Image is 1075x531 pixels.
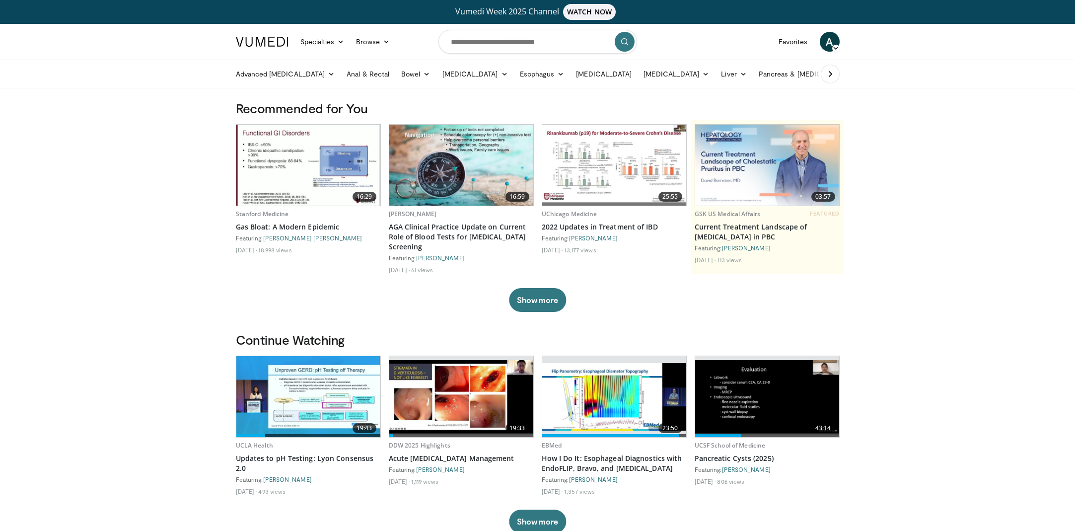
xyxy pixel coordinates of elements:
a: [PERSON_NAME] [263,476,312,483]
div: Featuring: [389,465,534,473]
a: 23:50 [542,356,686,437]
div: Featuring: [695,244,840,252]
a: UCSF School of Medicine [695,441,766,450]
a: UChicago Medicine [542,210,597,218]
div: Featuring: [542,475,687,483]
li: [DATE] [236,487,257,495]
span: WATCH NOW [563,4,616,20]
span: 19:43 [353,423,376,433]
span: 03:57 [811,192,835,202]
a: Browse [350,32,396,52]
a: 43:14 [695,356,839,437]
a: [PERSON_NAME] [722,244,771,251]
a: 03:57 [695,125,839,206]
a: GSK US Medical Affairs [695,210,761,218]
li: [DATE] [389,477,410,485]
a: How I Do It: Esophageal Diagnostics with EndoFLIP, Bravo, and [MEDICAL_DATA] [542,454,687,473]
img: 9319a17c-ea45-4555-a2c0-30ea7aed39c4.620x360_q85_upscale.jpg [389,125,533,206]
a: Stanford Medicine [236,210,289,218]
div: Featuring: [236,234,381,242]
span: 43:14 [811,423,835,433]
a: EBMed [542,441,562,450]
h3: Recommended for You [236,100,840,116]
span: 19:33 [505,423,529,433]
a: [PERSON_NAME] [722,466,771,473]
a: AGA Clinical Practice Update on Current Role of Blood Tests for [MEDICAL_DATA] Screening [389,222,534,252]
a: 16:59 [389,125,533,206]
li: 18,998 views [258,246,291,254]
a: [PERSON_NAME] [569,234,618,241]
a: 19:33 [389,356,533,437]
h3: Continue Watching [236,332,840,348]
a: Favorites [773,32,814,52]
a: Pancreatic Cysts (2025) [695,454,840,463]
a: A [820,32,840,52]
a: [PERSON_NAME] [389,210,437,218]
a: Liver [715,64,752,84]
a: Bowel [395,64,436,84]
span: FEATURED [810,210,839,217]
img: 480ec31d-e3c1-475b-8289-0a0659db689a.620x360_q85_upscale.jpg [236,125,380,206]
span: 16:29 [353,192,376,202]
li: 61 views [411,266,433,274]
a: Esophagus [514,64,571,84]
img: 80648b2f-fef7-42cf-9147-40ea3e731334.jpg.620x360_q85_upscale.jpg [695,125,839,206]
input: Search topics, interventions [438,30,637,54]
div: Featuring: [236,475,381,483]
li: 1,357 views [564,487,595,495]
li: [DATE] [542,487,563,495]
a: Current Treatment Landscape of [MEDICAL_DATA] in PBC [695,222,840,242]
li: [DATE] [695,256,716,264]
a: Updates to pH Testing: Lyon Consensus 2.0 [236,454,381,473]
button: Show more [509,288,566,312]
a: DDW 2025 Highlights [389,441,450,450]
img: VuMedi Logo [236,37,288,47]
a: [MEDICAL_DATA] [570,64,638,84]
a: 19:43 [236,356,380,437]
a: 2022 Updates in Treatment of IBD [542,222,687,232]
a: [PERSON_NAME] [569,476,618,483]
a: 25:55 [542,125,686,206]
span: 16:59 [505,192,529,202]
li: [DATE] [695,477,716,485]
span: 23:50 [658,423,682,433]
img: 9393c547-9b5d-4ed4-b79d-9c9e6c9be491.620x360_q85_upscale.jpg [542,125,686,206]
a: UCLA Health [236,441,273,450]
li: [DATE] [236,246,257,254]
img: 2a8c82cf-33b7-4529-b50b-997bf1bf28ed.620x360_q85_upscale.jpg [695,360,839,434]
li: 1,119 views [411,477,438,485]
li: 13,177 views [564,246,596,254]
li: 113 views [717,256,742,264]
a: Vumedi Week 2025 ChannelWATCH NOW [237,4,838,20]
li: [DATE] [542,246,563,254]
a: [MEDICAL_DATA] [436,64,514,84]
a: Pancreas & [MEDICAL_DATA] [753,64,869,84]
li: [DATE] [389,266,410,274]
a: Acute [MEDICAL_DATA] Management [389,454,534,463]
div: Featuring: [389,254,534,262]
img: 6cc64d0b-951f-4eb1-ade2-d6a05eaa5f98.620x360_q85_upscale.jpg [542,363,686,431]
span: 25:55 [658,192,682,202]
a: [MEDICAL_DATA] [638,64,715,84]
a: 16:29 [236,125,380,206]
a: Anal & Rectal [341,64,395,84]
a: Specialties [294,32,351,52]
li: 493 views [258,487,286,495]
div: Featuring: [542,234,687,242]
a: [PERSON_NAME] [416,254,465,261]
a: Advanced [MEDICAL_DATA] [230,64,341,84]
div: Featuring: [695,465,840,473]
a: Gas Bloat: A Modern Epidemic [236,222,381,232]
a: [PERSON_NAME] [PERSON_NAME] [263,234,362,241]
li: 806 views [717,477,744,485]
a: [PERSON_NAME] [416,466,465,473]
img: 6beb765f-0e68-4c9c-bddf-f9f1f569a165.620x360_q85_upscale.jpg [389,360,533,434]
img: d0009834-52a0-474d-bb7f-2f6514ca0660.620x360_q85_upscale.jpg [236,356,380,437]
